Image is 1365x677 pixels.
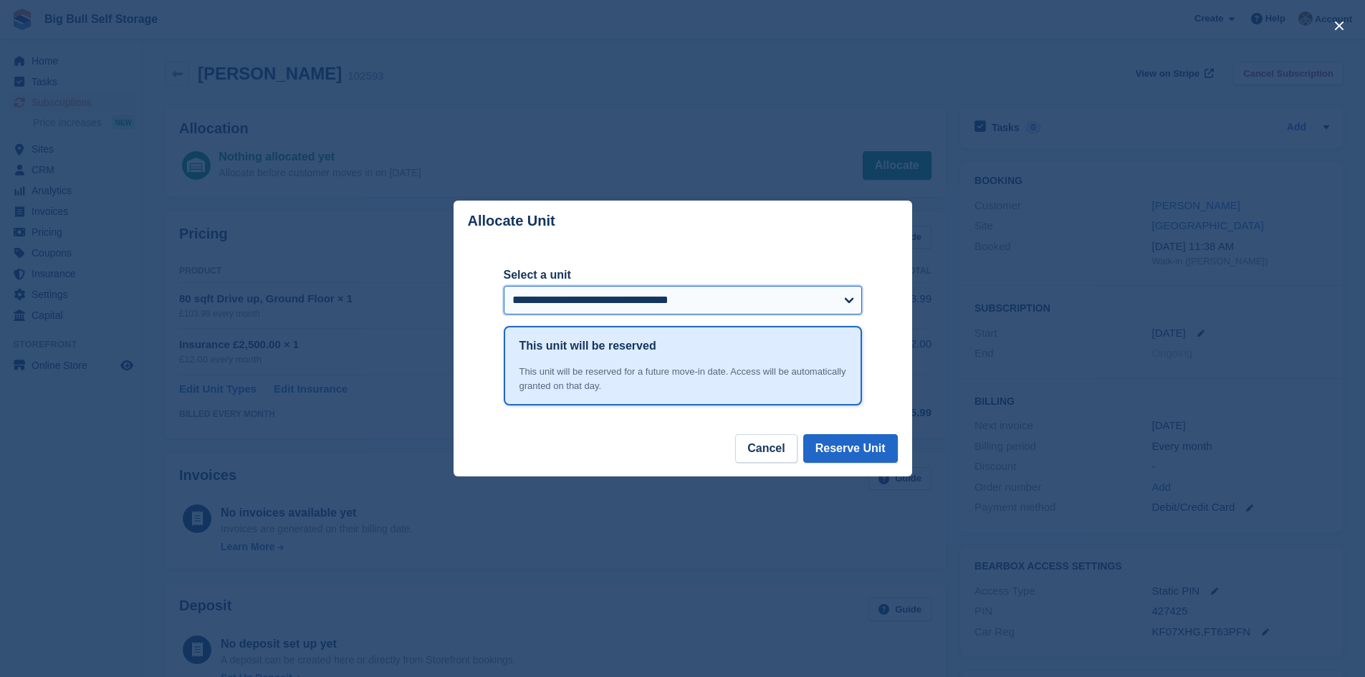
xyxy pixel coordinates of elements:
[519,337,656,355] h1: This unit will be reserved
[468,213,555,229] p: Allocate Unit
[735,434,797,463] button: Cancel
[504,267,862,284] label: Select a unit
[803,434,898,463] button: Reserve Unit
[519,365,846,393] div: This unit will be reserved for a future move-in date. Access will be automatically granted on tha...
[1328,14,1351,37] button: close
